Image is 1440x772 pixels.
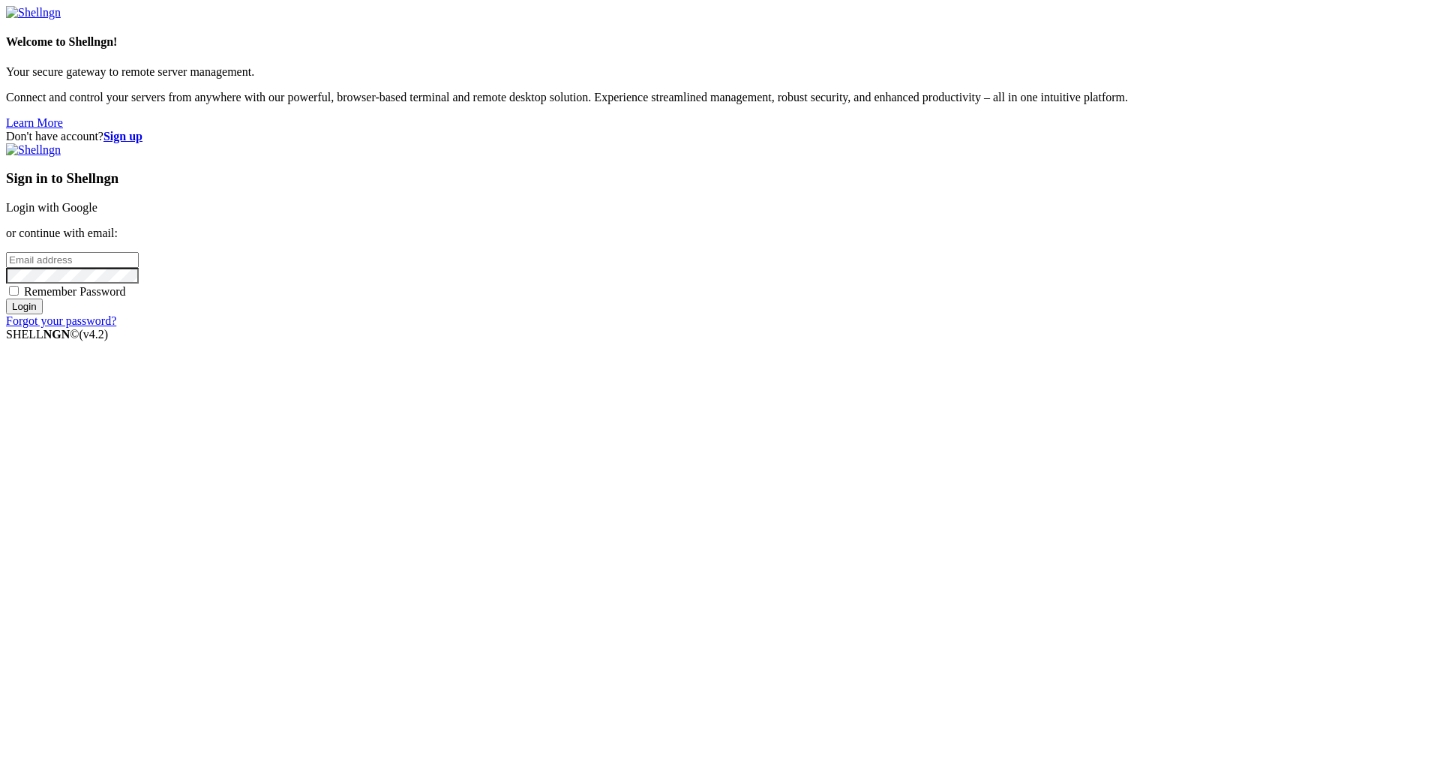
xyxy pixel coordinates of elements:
a: Learn More [6,116,63,129]
b: NGN [43,328,70,341]
a: Login with Google [6,201,97,214]
h4: Welcome to Shellngn! [6,35,1434,49]
img: Shellngn [6,6,61,20]
span: SHELL © [6,328,108,341]
a: Sign up [103,130,142,143]
input: Remember Password [9,286,19,296]
span: 4.2.0 [79,328,109,341]
img: Shellngn [6,143,61,157]
a: Forgot your password? [6,314,116,327]
p: Your secure gateway to remote server management. [6,65,1434,79]
p: Connect and control your servers from anywhere with our powerful, browser-based terminal and remo... [6,91,1434,104]
span: Remember Password [24,285,126,298]
div: Don't have account? [6,130,1434,143]
h3: Sign in to Shellngn [6,170,1434,187]
input: Login [6,299,43,314]
input: Email address [6,252,139,268]
p: or continue with email: [6,227,1434,240]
